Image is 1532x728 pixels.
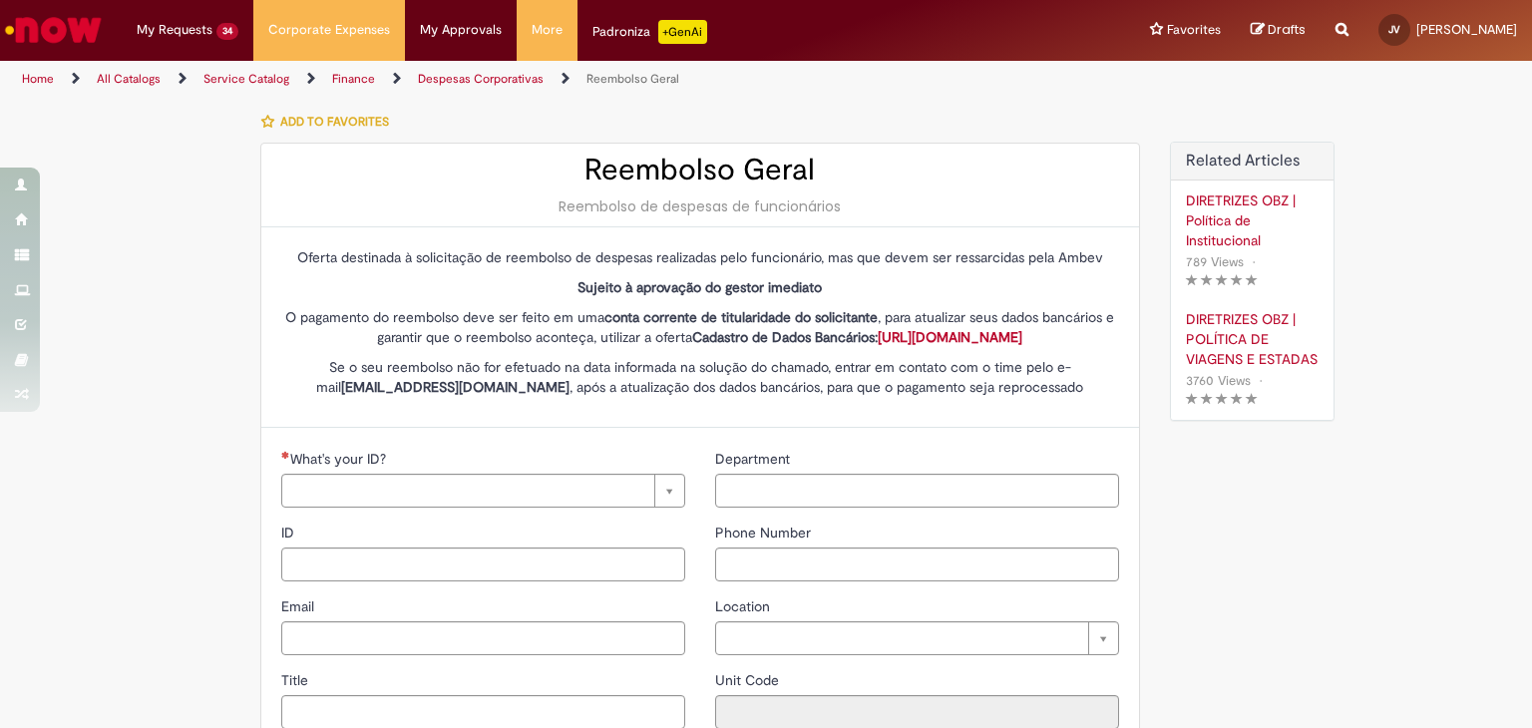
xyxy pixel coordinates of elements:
span: Add to favorites [280,114,389,130]
strong: [EMAIL_ADDRESS][DOMAIN_NAME] [341,378,570,396]
a: Home [22,71,54,87]
a: [URL][DOMAIN_NAME] [878,328,1022,346]
span: My Requests [137,20,212,40]
span: Drafts [1268,20,1306,39]
span: Corporate Expenses [268,20,390,40]
a: DIRETRIZES OBZ | POLÍTICA DE VIAGENS E ESTADAS [1186,309,1319,369]
a: Despesas Corporativas [418,71,544,87]
span: Location [715,597,774,615]
span: 789 Views [1186,253,1244,270]
input: Department [715,474,1119,508]
span: Title [281,671,312,689]
span: JV [1388,23,1400,36]
p: Se o seu reembolso não for efetuado na data informada na solução do chamado, entrar em contato co... [281,357,1119,397]
span: ID [281,524,298,542]
span: Favorites [1167,20,1221,40]
strong: Sujeito à aprovação do gestor imediato [577,278,822,296]
a: All Catalogs [97,71,161,87]
span: Email [281,597,318,615]
span: 3760 Views [1186,372,1251,389]
label: Read only - Unit Code [715,670,783,690]
button: Add to favorites [260,101,400,143]
input: Phone Number [715,547,1119,581]
a: Clear field Location [715,621,1119,655]
span: My Approvals [420,20,502,40]
img: ServiceNow [2,10,105,50]
span: Required [281,451,290,459]
a: Reembolso Geral [586,71,679,87]
h3: Related Articles [1186,153,1319,171]
strong: Cadastro de Dados Bancários: [692,328,1022,346]
ul: Page breadcrumbs [15,61,1006,98]
div: Padroniza [592,20,707,44]
a: DIRETRIZES OBZ | Política de Institucional [1186,190,1319,250]
span: Required - What's your ID? [290,450,390,468]
input: ID [281,547,685,581]
input: Email [281,621,685,655]
span: Department [715,450,794,468]
p: +GenAi [658,20,707,44]
span: [PERSON_NAME] [1416,21,1517,38]
a: Finance [332,71,375,87]
span: 34 [216,23,238,40]
span: More [532,20,563,40]
span: Phone Number [715,524,815,542]
strong: conta corrente de titularidade do solicitante [604,308,878,326]
p: O pagamento do reembolso deve ser feito em uma , para atualizar seus dados bancários e garantir q... [281,307,1119,347]
h2: Reembolso Geral [281,154,1119,186]
p: Oferta destinada à solicitação de reembolso de despesas realizadas pelo funcionário, mas que deve... [281,247,1119,267]
span: Read only - Unit Code [715,671,783,689]
div: Reembolso de despesas de funcionários [281,196,1119,216]
span: • [1248,248,1260,275]
span: • [1255,367,1267,394]
a: Clear field What's your ID? [281,474,685,508]
a: Service Catalog [203,71,289,87]
a: Drafts [1251,21,1306,40]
